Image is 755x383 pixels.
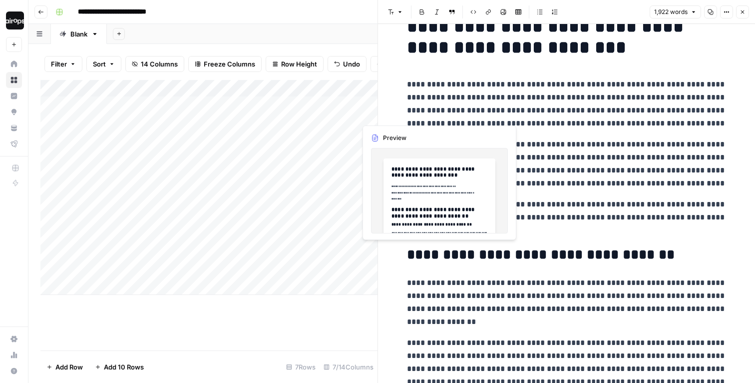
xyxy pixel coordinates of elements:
[125,56,184,72] button: 14 Columns
[104,362,144,372] span: Add 10 Rows
[6,72,22,88] a: Browse
[6,347,22,363] a: Usage
[328,56,367,72] button: Undo
[654,7,688,16] span: 1,922 words
[70,29,87,39] div: Blank
[55,362,83,372] span: Add Row
[281,59,317,69] span: Row Height
[40,359,89,375] button: Add Row
[320,359,377,375] div: 7/14 Columns
[266,56,324,72] button: Row Height
[86,56,121,72] button: Sort
[6,331,22,347] a: Settings
[6,56,22,72] a: Home
[89,359,150,375] button: Add 10 Rows
[6,88,22,104] a: Insights
[6,363,22,379] button: Help + Support
[282,359,320,375] div: 7 Rows
[93,59,106,69] span: Sort
[141,59,178,69] span: 14 Columns
[6,11,24,29] img: Dille-Sandbox Logo
[204,59,255,69] span: Freeze Columns
[51,59,67,69] span: Filter
[6,120,22,136] a: Your Data
[188,56,262,72] button: Freeze Columns
[650,5,701,18] button: 1,922 words
[343,59,360,69] span: Undo
[6,104,22,120] a: Opportunities
[44,56,82,72] button: Filter
[6,8,22,33] button: Workspace: Dille-Sandbox
[51,24,107,44] a: Blank
[6,136,22,152] a: Flightpath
